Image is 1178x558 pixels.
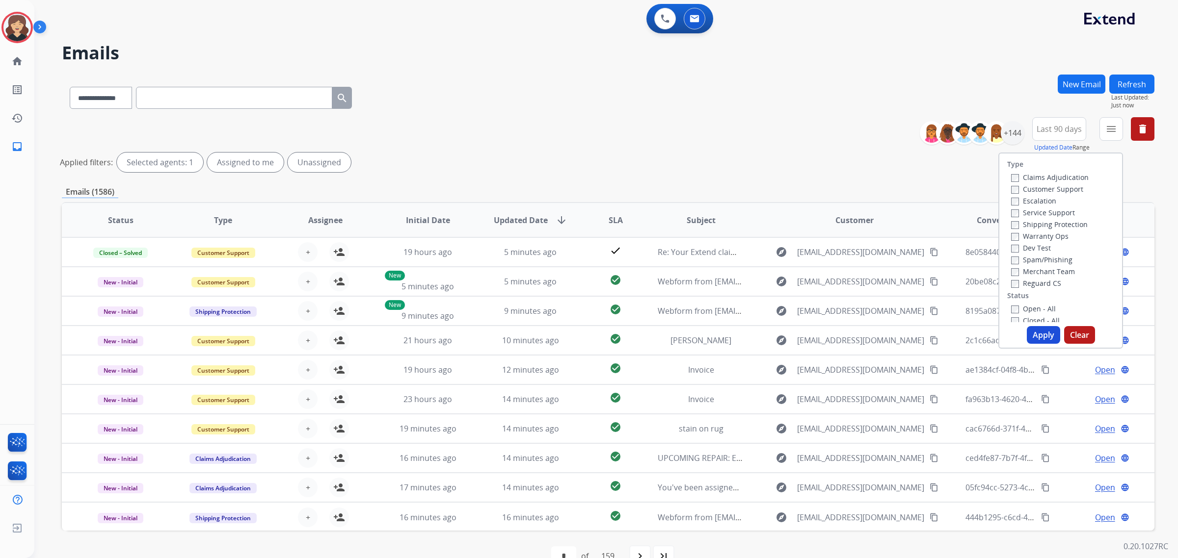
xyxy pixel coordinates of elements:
mat-icon: language [1121,513,1129,522]
label: Shipping Protection [1011,220,1088,229]
input: Customer Support [1011,186,1019,194]
button: + [298,301,318,321]
span: Webform from [EMAIL_ADDRESS][DOMAIN_NAME] on [DATE] [658,512,880,523]
span: 9 minutes ago [504,305,557,316]
button: + [298,478,318,497]
h2: Emails [62,43,1154,63]
span: Open [1095,482,1115,493]
mat-icon: explore [776,452,787,464]
mat-icon: content_copy [930,483,938,492]
span: Range [1034,143,1090,152]
span: 21 hours ago [403,335,452,346]
span: Customer Support [191,365,255,376]
span: 444b1295-c6cd-4c53-a087-dc99327627d3 [965,512,1117,523]
span: New - Initial [98,277,143,287]
button: New Email [1058,75,1105,94]
span: New - Initial [98,483,143,493]
span: [EMAIL_ADDRESS][DOMAIN_NAME] [797,276,924,287]
span: Closed – Solved [93,248,148,258]
mat-icon: check_circle [610,480,621,492]
mat-icon: person_add [333,393,345,405]
button: + [298,507,318,527]
label: Reguard CS [1011,279,1061,288]
span: [EMAIL_ADDRESS][DOMAIN_NAME] [797,393,924,405]
mat-icon: person_add [333,276,345,287]
span: [EMAIL_ADDRESS][DOMAIN_NAME] [797,305,924,317]
span: 20be08c2-7e55-4597-9d5b-4625c5a6df74 [965,276,1116,287]
p: Applied filters: [60,156,113,168]
span: Updated Date [494,214,548,226]
mat-icon: person_add [333,511,345,523]
mat-icon: explore [776,423,787,434]
span: UPCOMING REPAIR: Extend Customer [658,453,796,463]
mat-icon: content_copy [930,395,938,404]
label: Status [1007,291,1029,301]
span: 8195a087-a09b-4556-bee0-c483435cc861 [965,305,1116,316]
mat-icon: language [1121,365,1129,374]
span: [EMAIL_ADDRESS][DOMAIN_NAME] [797,364,924,376]
mat-icon: explore [776,393,787,405]
mat-icon: delete [1137,123,1149,135]
span: + [306,334,310,346]
span: 5 minutes ago [504,247,557,257]
span: + [306,276,310,287]
mat-icon: check_circle [610,274,621,286]
span: stain on rug [679,423,723,434]
span: New - Initial [98,424,143,434]
mat-icon: person_add [333,334,345,346]
mat-icon: language [1121,483,1129,492]
button: Updated Date [1034,144,1072,152]
span: 8e058440-6471-4fa5-8b44-66195d663907 [965,247,1116,257]
p: Emails (1586) [62,186,118,198]
label: Merchant Team [1011,267,1075,276]
label: Escalation [1011,196,1056,205]
span: + [306,482,310,493]
mat-icon: check_circle [610,392,621,404]
span: [EMAIL_ADDRESS][DOMAIN_NAME] [797,423,924,434]
mat-icon: explore [776,511,787,523]
span: 05fc94cc-5273-4c8e-97fc-adc6fe90f675 [965,482,1106,493]
img: avatar [3,14,31,41]
span: 19 minutes ago [400,423,456,434]
mat-icon: explore [776,364,787,376]
input: Dev Test [1011,245,1019,253]
mat-icon: language [1121,395,1129,404]
span: Initial Date [406,214,450,226]
span: [EMAIL_ADDRESS][DOMAIN_NAME] [797,482,924,493]
button: + [298,448,318,468]
mat-icon: check [610,245,621,256]
mat-icon: content_copy [930,424,938,433]
span: You've been assigned a new service order: 4e19daa3-7be1-47d2-bbc8-9f418c4a2468 [658,482,967,493]
mat-icon: content_copy [1041,513,1050,522]
input: Escalation [1011,198,1019,205]
mat-icon: check_circle [610,362,621,374]
input: Service Support [1011,209,1019,217]
span: [EMAIL_ADDRESS][DOMAIN_NAME] [797,511,924,523]
span: Claims Adjudication [189,483,257,493]
input: Reguard CS [1011,280,1019,288]
span: 2c1c66ad-7426-4816-a1c7-448c4f47e56c [965,335,1113,346]
mat-icon: content_copy [1041,365,1050,374]
mat-icon: language [1121,336,1129,345]
span: 14 minutes ago [502,482,559,493]
span: [EMAIL_ADDRESS][DOMAIN_NAME] [797,452,924,464]
span: Customer [835,214,874,226]
span: Assignee [308,214,343,226]
mat-icon: history [11,112,23,124]
span: Open [1095,452,1115,464]
mat-icon: language [1121,306,1129,315]
span: 10 minutes ago [502,335,559,346]
p: 0.20.1027RC [1124,540,1168,552]
mat-icon: content_copy [930,248,938,256]
span: Just now [1111,101,1154,109]
button: Apply [1027,326,1060,344]
span: 5 minutes ago [504,276,557,287]
span: + [306,423,310,434]
span: 16 minutes ago [400,512,456,523]
span: Customer Support [191,395,255,405]
mat-icon: home [11,55,23,67]
span: Last Updated: [1111,94,1154,101]
span: Type [214,214,232,226]
mat-icon: content_copy [1041,483,1050,492]
input: Open - All [1011,305,1019,313]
